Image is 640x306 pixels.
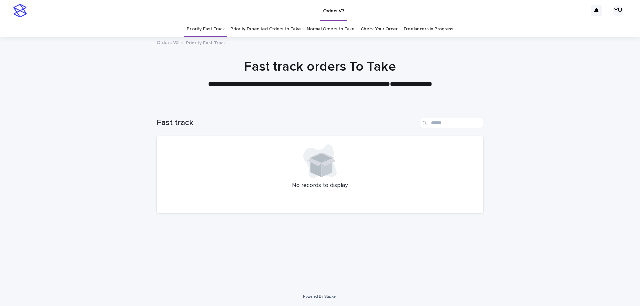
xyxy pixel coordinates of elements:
a: Normal Orders to Take [307,21,355,37]
a: Check Your Order [361,21,398,37]
a: Priority Expedited Orders to Take [230,21,301,37]
a: Powered By Stacker [303,294,337,298]
a: Freelancers in Progress [404,21,453,37]
img: stacker-logo-s-only.png [13,4,27,17]
p: Priority Fast Track [186,39,226,46]
h1: Fast track orders To Take [157,59,483,75]
a: Orders V3 [157,38,179,46]
p: No records to display [165,182,475,189]
h1: Fast track [157,118,417,128]
div: YU [613,5,623,16]
a: Priority Fast Track [187,21,224,37]
input: Search [420,118,483,128]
